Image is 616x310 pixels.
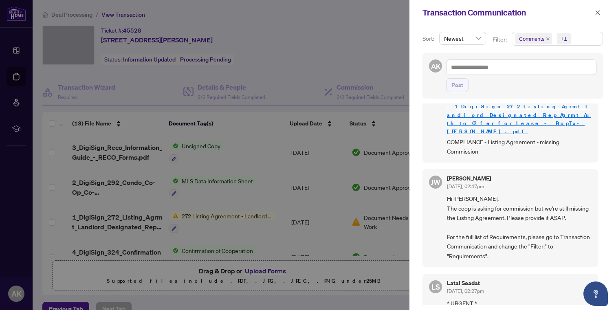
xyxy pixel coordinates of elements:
span: [DATE], 02:47pm [447,183,484,189]
span: AK [431,61,440,72]
span: [DATE], 02:27pm [447,288,484,294]
span: Comments [519,35,544,43]
span: Requirement - [447,95,592,135]
p: Filter: [493,35,508,44]
span: close [595,10,601,15]
div: Transaction Communication [422,7,592,19]
span: COMPLIANCE - Listing Agreement - missing Commission [447,137,592,156]
span: JW [431,176,440,188]
button: Post [446,78,469,92]
a: 1_DigiSign_272_Listing_Agrmt_Landlord_Designated_Rep_Agrmt_Auth_to_Offer_for_Lease_-_PropTx-[PERS... [447,103,591,134]
span: Newest [444,32,481,44]
span: close [546,37,550,41]
div: +1 [561,35,567,43]
p: Sort: [422,34,436,43]
h5: Latai Seadat [447,280,484,286]
button: Open asap [583,281,608,306]
span: LS [431,281,440,292]
span: Hi [PERSON_NAME], The coop is asking for commission but we're still missing the Listing Agreement... [447,194,592,261]
h5: [PERSON_NAME] [447,176,491,181]
span: Comments [515,33,552,44]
